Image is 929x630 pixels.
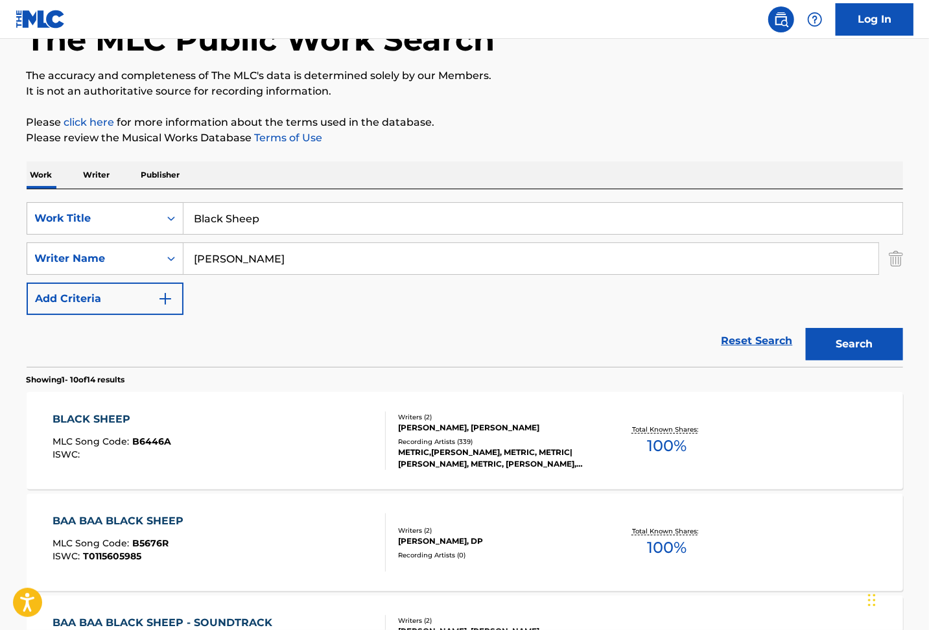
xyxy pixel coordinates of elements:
p: It is not an authoritative source for recording information. [27,84,903,99]
div: [PERSON_NAME], [PERSON_NAME] [398,422,594,434]
div: BAA BAA BLACK SHEEP [53,513,190,529]
img: Delete Criterion [889,242,903,275]
div: Help [802,6,828,32]
img: help [807,12,823,27]
p: Writer [80,161,114,189]
div: Drag [868,581,876,620]
div: METRIC,[PERSON_NAME], METRIC, METRIC|[PERSON_NAME], METRIC, [PERSON_NAME], [PERSON_NAME] [398,447,594,470]
p: Work [27,161,56,189]
span: ISWC : [53,550,83,562]
a: BAA BAA BLACK SHEEPMLC Song Code:B5676RISWC:T0115605985Writers (2)[PERSON_NAME], DPRecording Arti... [27,494,903,591]
p: Publisher [137,161,184,189]
div: Recording Artists ( 339 ) [398,437,594,447]
a: Log In [836,3,913,36]
span: T0115605985 [83,550,141,562]
img: search [773,12,789,27]
p: Total Known Shares: [632,526,701,536]
span: 100 % [647,434,687,458]
span: B5676R [132,537,169,549]
div: Writers ( 2 ) [398,616,594,625]
div: BLACK SHEEP [53,412,171,427]
div: Work Title [35,211,152,226]
span: MLC Song Code : [53,537,132,549]
span: 100 % [647,536,687,559]
p: Showing 1 - 10 of 14 results [27,374,125,386]
button: Add Criteria [27,283,183,315]
iframe: Chat Widget [864,568,929,630]
span: MLC Song Code : [53,436,132,447]
p: Please review the Musical Works Database [27,130,903,146]
div: Recording Artists ( 0 ) [398,550,594,560]
div: [PERSON_NAME], DP [398,535,594,547]
span: B6446A [132,436,171,447]
a: click here [64,116,115,128]
span: ISWC : [53,449,83,460]
div: Writers ( 2 ) [398,412,594,422]
a: BLACK SHEEPMLC Song Code:B6446AISWC:Writers (2)[PERSON_NAME], [PERSON_NAME]Recording Artists (339... [27,392,903,489]
div: Writer Name [35,251,152,266]
a: Public Search [768,6,794,32]
p: Total Known Shares: [632,425,701,434]
p: Please for more information about the terms used in the database. [27,115,903,130]
div: Writers ( 2 ) [398,526,594,535]
a: Terms of Use [252,132,323,144]
img: 9d2ae6d4665cec9f34b9.svg [158,291,173,307]
h1: The MLC Public Work Search [27,20,495,59]
img: MLC Logo [16,10,65,29]
form: Search Form [27,202,903,367]
a: Reset Search [715,327,799,355]
p: The accuracy and completeness of The MLC's data is determined solely by our Members. [27,68,903,84]
button: Search [806,328,903,360]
